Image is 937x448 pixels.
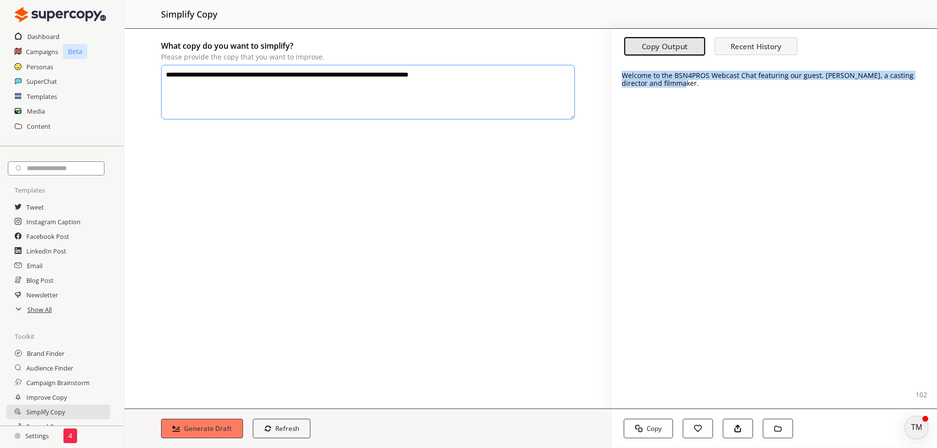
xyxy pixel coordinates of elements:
p: Beta [63,44,87,59]
a: Content [27,119,51,134]
a: Campaigns [26,44,58,59]
button: Generate Draft [161,419,243,438]
b: Recent History [731,41,781,51]
a: Media [27,104,45,118]
b: Copy Output [642,41,688,52]
a: Blog Post [26,273,54,288]
p: 102 [916,391,927,399]
button: atlas-launcher [905,416,928,439]
button: Copy Output [624,38,705,56]
a: Improve Copy [26,390,67,405]
b: Copy [647,424,662,433]
div: atlas-message-author-avatar [905,416,928,439]
p: Please provide the copy that you want to improve. [161,53,575,61]
button: Recent History [714,38,797,55]
a: LinkedIn Post [26,244,66,258]
a: Simplify Copy [26,405,65,419]
a: Instagram Caption [26,214,81,229]
button: Refresh [253,419,311,438]
a: Campaign Brainstorm [26,375,90,390]
b: Generate Draft [184,424,232,433]
a: Tweet [26,200,44,214]
h2: What copy do you want to simplify? [161,39,575,53]
a: Show All [27,302,52,317]
a: Email [27,258,42,273]
textarea: originalCopy-textarea [161,65,575,119]
b: Refresh [275,424,299,433]
button: Copy [624,419,673,438]
a: Personas [26,59,53,74]
a: Audience Finder [26,361,73,375]
a: Dashboard [27,29,60,44]
a: Templates [27,89,57,104]
a: Facebook Post [26,229,69,244]
img: Close [15,5,106,24]
a: Brand Finder [27,346,64,361]
a: Newsletter [26,288,58,302]
a: SuperChat [26,74,57,89]
p: 4 [68,432,72,440]
h2: simplify copy [161,5,217,23]
span: Welcome to the BSN4PROS Webcast Chat featuring our guest, [PERSON_NAME], a casting director and f... [622,71,914,88]
a: Expand Copy [26,419,64,434]
img: Close [15,433,20,439]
